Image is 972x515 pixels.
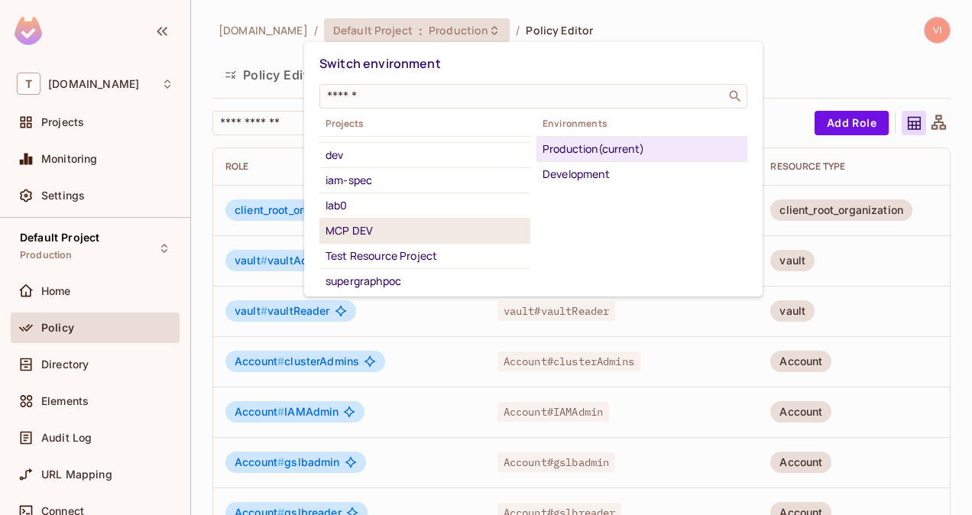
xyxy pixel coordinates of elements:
[326,146,524,164] div: dev
[319,55,441,72] span: Switch environment
[326,222,524,240] div: MCP DEV
[326,196,524,215] div: lab0
[326,272,524,290] div: supergraphpoc
[543,165,741,183] div: Development
[319,118,530,130] span: Projects
[326,247,524,265] div: Test Resource Project
[326,171,524,189] div: iam-spec
[543,140,741,158] div: Production (current)
[536,118,747,130] span: Environments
